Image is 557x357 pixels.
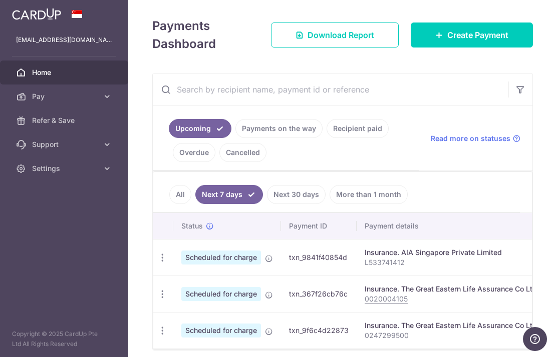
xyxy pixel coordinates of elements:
[365,330,537,340] p: 0247299500
[32,115,98,125] span: Refer & Save
[181,250,261,264] span: Scheduled for charge
[330,185,408,204] a: More than 1 month
[219,143,266,162] a: Cancelled
[169,119,231,138] a: Upcoming
[195,185,263,204] a: Next 7 days
[181,323,261,337] span: Scheduled for charge
[181,221,203,231] span: Status
[357,213,545,239] th: Payment details
[235,119,323,138] a: Payments on the way
[32,91,98,101] span: Pay
[365,257,537,267] p: L533741412
[431,133,510,143] span: Read more on statuses
[16,35,112,45] p: [EMAIL_ADDRESS][DOMAIN_NAME]
[32,139,98,149] span: Support
[447,29,508,41] span: Create Payment
[411,22,533,47] a: Create Payment
[327,119,389,138] a: Recipient paid
[32,67,98,77] span: Home
[153,73,508,105] input: Search by recipient name, payment id or reference
[12,8,61,20] img: CardUp
[365,320,537,330] div: Insurance. The Great Eastern Life Assurance Co Ltd
[281,239,357,275] td: txn_9841f40854d
[152,17,253,53] h4: Payments Dashboard
[281,213,357,239] th: Payment ID
[281,312,357,348] td: txn_9f6c4d22873
[431,133,520,143] a: Read more on statuses
[365,247,537,257] div: Insurance. AIA Singapore Private Limited
[271,22,399,47] a: Download Report
[267,185,326,204] a: Next 30 days
[281,275,357,312] td: txn_367f26cb76c
[365,284,537,294] div: Insurance. The Great Eastern Life Assurance Co Ltd
[32,163,98,173] span: Settings
[181,287,261,301] span: Scheduled for charge
[308,29,374,41] span: Download Report
[523,327,547,352] iframe: Opens a widget where you can find more information
[169,185,191,204] a: All
[173,143,215,162] a: Overdue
